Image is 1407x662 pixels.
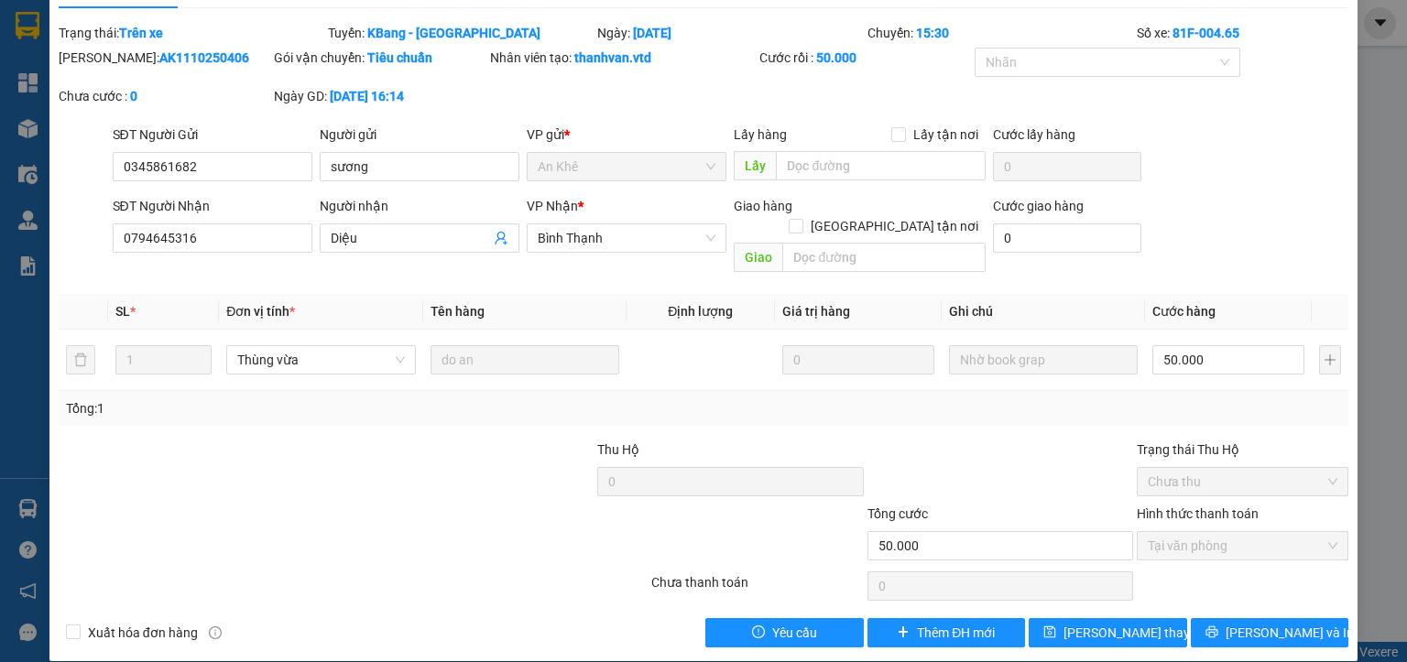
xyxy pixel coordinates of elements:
[668,304,733,319] span: Định lượng
[595,23,865,43] div: Ngày:
[776,151,986,180] input: Dọc đường
[538,153,715,180] span: An Khê
[367,26,540,40] b: KBang - [GEOGRAPHIC_DATA]
[119,26,163,40] b: Trên xe
[130,89,137,103] b: 0
[209,626,222,639] span: info-circle
[734,151,776,180] span: Lấy
[782,243,986,272] input: Dọc đường
[57,23,326,43] div: Trạng thái:
[431,345,619,374] input: VD: Bàn, Ghế
[752,625,765,640] span: exclamation-circle
[1172,26,1239,40] b: 81F-004.65
[1043,625,1056,640] span: save
[993,152,1141,181] input: Cước lấy hàng
[633,26,671,40] b: [DATE]
[1148,532,1337,559] span: Tại văn phòng
[1137,506,1259,521] label: Hình thức thanh toán
[159,50,249,65] b: AK1110250406
[782,345,934,374] input: 0
[866,23,1135,43] div: Chuyến:
[115,304,130,319] span: SL
[237,346,404,374] span: Thùng vừa
[705,618,864,647] button: exclamation-circleYêu cầu
[772,623,817,643] span: Yêu cầu
[59,48,270,68] div: [PERSON_NAME]:
[1063,623,1210,643] span: [PERSON_NAME] thay đổi
[59,86,270,106] div: Chưa cước :
[734,127,787,142] span: Lấy hàng
[81,623,205,643] span: Xuất hóa đơn hàng
[66,398,544,418] div: Tổng: 1
[993,199,1084,213] label: Cước giao hàng
[274,48,485,68] div: Gói vận chuyển:
[734,243,782,272] span: Giao
[490,48,756,68] div: Nhân viên tạo:
[320,125,519,145] div: Người gửi
[816,50,856,65] b: 50.000
[803,216,986,236] span: [GEOGRAPHIC_DATA] tận nơi
[782,304,850,319] span: Giá trị hàng
[906,125,986,145] span: Lấy tận nơi
[993,223,1141,253] input: Cước giao hàng
[734,199,792,213] span: Giao hàng
[326,23,595,43] div: Tuyến:
[527,199,578,213] span: VP Nhận
[1319,345,1341,374] button: plus
[759,48,971,68] div: Cước rồi :
[113,125,312,145] div: SĐT Người Gửi
[320,196,519,216] div: Người nhận
[274,86,485,106] div: Ngày GD:
[574,50,651,65] b: thanhvan.vtd
[226,304,295,319] span: Đơn vị tính
[1226,623,1354,643] span: [PERSON_NAME] và In
[1148,468,1337,495] span: Chưa thu
[916,26,949,40] b: 15:30
[538,224,715,252] span: Bình Thạnh
[867,506,928,521] span: Tổng cước
[527,125,726,145] div: VP gửi
[1205,625,1218,640] span: printer
[431,304,485,319] span: Tên hàng
[897,625,910,640] span: plus
[1152,304,1216,319] span: Cước hàng
[1135,23,1350,43] div: Số xe:
[917,623,995,643] span: Thêm ĐH mới
[494,231,508,245] span: user-add
[113,196,312,216] div: SĐT Người Nhận
[867,618,1026,647] button: plusThêm ĐH mới
[993,127,1075,142] label: Cước lấy hàng
[949,345,1138,374] input: Ghi Chú
[1029,618,1187,647] button: save[PERSON_NAME] thay đổi
[367,50,432,65] b: Tiêu chuẩn
[1191,618,1349,647] button: printer[PERSON_NAME] và In
[942,294,1145,330] th: Ghi chú
[330,89,404,103] b: [DATE] 16:14
[649,572,865,604] div: Chưa thanh toán
[66,345,95,374] button: delete
[1137,440,1348,460] div: Trạng thái Thu Hộ
[597,442,639,457] span: Thu Hộ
